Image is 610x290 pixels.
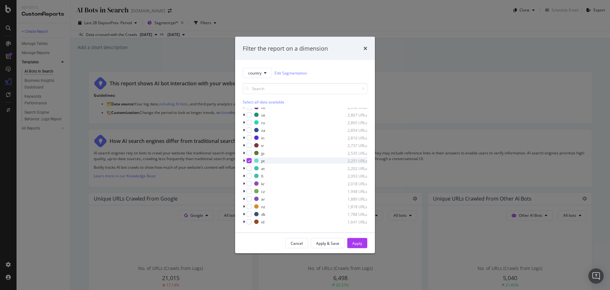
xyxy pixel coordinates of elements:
div: tr [261,143,264,148]
div: Select all data available [243,99,367,105]
div: dk [261,211,265,217]
div: id [261,219,264,224]
div: 1,889 URLs [336,196,367,202]
div: 2,816 URLs [336,135,367,140]
div: 2,854 URLs [336,127,367,133]
div: Apply [352,240,362,246]
div: se [261,112,265,117]
button: country [243,68,272,78]
div: Open Intercom Messenger [588,268,604,284]
button: Apply & Save [311,238,345,248]
div: 2,202 URLs [336,166,367,171]
div: 2,865 URLs [336,120,367,125]
div: 2,251 URLs [336,158,367,163]
div: ru [261,120,265,125]
div: Apply & Save [316,240,339,246]
button: Apply [347,238,367,248]
div: 2,093 URLs [336,173,367,179]
div: 2,535 URLs [336,150,367,156]
div: 1,641 URLs [336,219,367,224]
a: Edit Segmentation [274,69,307,76]
div: pt [261,158,265,163]
div: at [261,166,265,171]
div: jp [261,150,264,156]
div: modal [235,37,375,253]
input: Search [243,83,367,94]
span: country [248,70,261,75]
div: 2,867 URLs [336,112,367,117]
div: fi [261,173,263,179]
div: 2,737 URLs [336,143,367,148]
div: ar [261,196,265,202]
button: Cancel [285,238,308,248]
div: 1,818 URLs [336,204,367,209]
div: cz [261,188,265,194]
div: za [261,127,265,133]
div: kr [261,181,265,186]
div: 2,018 URLs [336,181,367,186]
div: times [363,44,367,53]
div: 1,788 URLs [336,211,367,217]
div: 1,948 URLs [336,188,367,194]
div: Filter the report on a dimension [243,44,328,53]
div: Cancel [291,240,303,246]
div: in [261,135,264,140]
div: nz [261,204,265,209]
